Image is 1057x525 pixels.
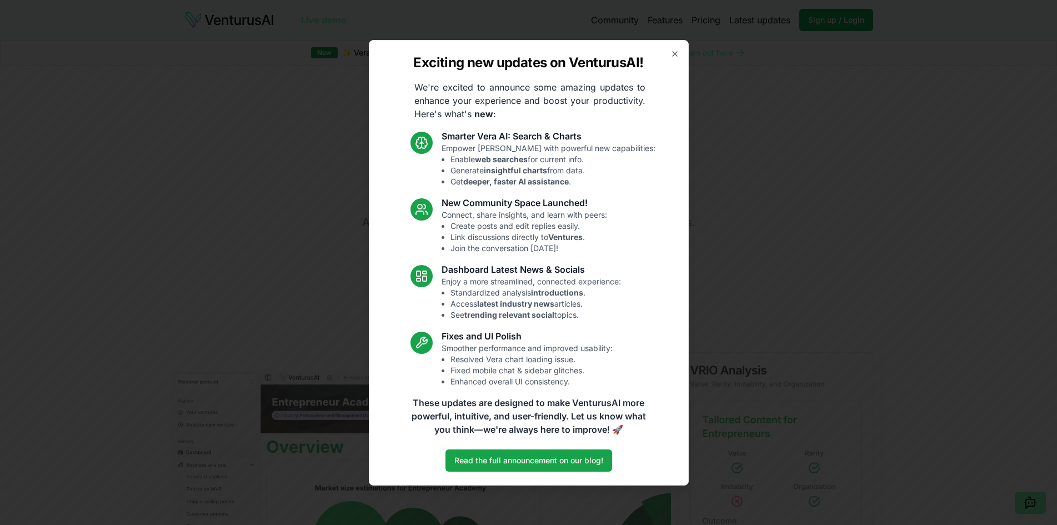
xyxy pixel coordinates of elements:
[477,299,554,308] strong: latest industry news
[450,354,613,365] li: Resolved Vera chart loading issue.
[475,154,528,164] strong: web searches
[413,54,643,72] h2: Exciting new updates on VenturusAI!
[442,209,607,254] p: Connect, share insights, and learn with peers:
[450,176,655,187] li: Get .
[474,108,493,119] strong: new
[442,196,607,209] h3: New Community Space Launched!
[464,310,554,319] strong: trending relevant social
[442,129,655,143] h3: Smarter Vera AI: Search & Charts
[442,143,655,187] p: Empower [PERSON_NAME] with powerful new capabilities:
[450,298,621,309] li: Access articles.
[405,81,654,121] p: We're excited to announce some amazing updates to enhance your experience and boost your producti...
[531,288,583,297] strong: introductions
[445,449,612,472] a: Read the full announcement on our blog!
[442,263,621,276] h3: Dashboard Latest News & Socials
[450,232,607,243] li: Link discussions directly to .
[442,343,613,387] p: Smoother performance and improved usability:
[450,221,607,232] li: Create posts and edit replies easily.
[450,309,621,321] li: See topics.
[450,376,613,387] li: Enhanced overall UI consistency.
[442,329,613,343] h3: Fixes and UI Polish
[484,166,547,175] strong: insightful charts
[404,396,653,436] p: These updates are designed to make VenturusAI more powerful, intuitive, and user-friendly. Let us...
[450,287,621,298] li: Standardized analysis .
[450,165,655,176] li: Generate from data.
[548,232,583,242] strong: Ventures
[450,154,655,165] li: Enable for current info.
[463,177,569,186] strong: deeper, faster AI assistance
[450,365,613,376] li: Fixed mobile chat & sidebar glitches.
[442,276,621,321] p: Enjoy a more streamlined, connected experience:
[450,243,607,254] li: Join the conversation [DATE]!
